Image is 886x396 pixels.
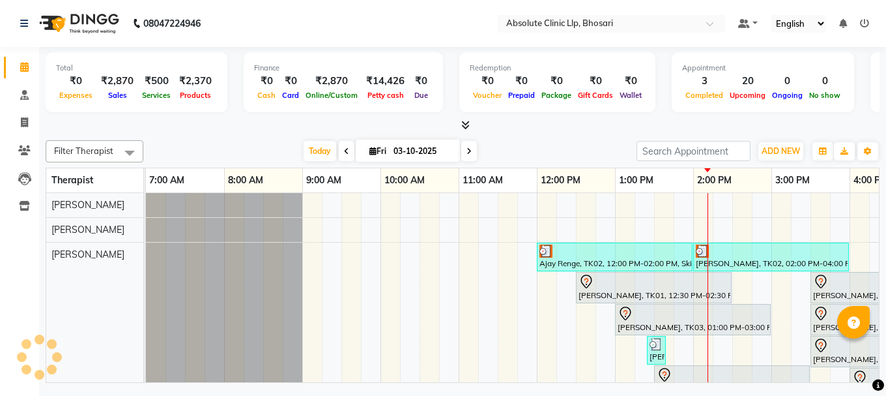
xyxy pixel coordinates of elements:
[279,91,302,100] span: Card
[758,142,803,160] button: ADD NEW
[51,199,124,211] span: [PERSON_NAME]
[470,74,505,89] div: ₹0
[254,63,433,74] div: Finance
[56,63,217,74] div: Total
[577,274,730,301] div: [PERSON_NAME], TK01, 12:30 PM-02:30 PM, Skin Treatment - Peel(Face)
[381,171,428,190] a: 10:00 AM
[361,74,410,89] div: ₹14,426
[303,171,345,190] a: 9:00 AM
[304,141,336,161] span: Today
[655,367,808,395] div: [PERSON_NAME], TK04, 01:30 PM-03:30 PM, Skin Treatment - Peel(Face)
[366,146,390,156] span: Fri
[682,91,726,100] span: Completed
[279,74,302,89] div: ₹0
[470,63,645,74] div: Redemption
[694,171,735,190] a: 2:00 PM
[806,91,844,100] span: No show
[143,5,201,42] b: 08047224946
[33,5,122,42] img: logo
[410,74,433,89] div: ₹0
[51,174,93,186] span: Therapist
[616,74,645,89] div: ₹0
[411,91,431,100] span: Due
[726,91,769,100] span: Upcoming
[538,91,575,100] span: Package
[769,74,806,89] div: 0
[636,141,750,161] input: Search Appointment
[616,306,769,333] div: [PERSON_NAME], TK03, 01:00 PM-03:00 PM, Skin Treatment - Face Prp
[538,245,691,269] div: Ajay Renge, TK02, 12:00 PM-02:00 PM, Skin Treatment - Peel(Face)
[470,91,505,100] span: Voucher
[254,74,279,89] div: ₹0
[616,171,657,190] a: 1:00 PM
[139,91,174,100] span: Services
[56,74,96,89] div: ₹0
[505,91,538,100] span: Prepaid
[769,91,806,100] span: Ongoing
[459,171,506,190] a: 11:00 AM
[538,74,575,89] div: ₹0
[726,74,769,89] div: 20
[537,171,584,190] a: 12:00 PM
[56,91,96,100] span: Expenses
[225,171,266,190] a: 8:00 AM
[51,224,124,236] span: [PERSON_NAME]
[364,91,407,100] span: Petty cash
[390,142,455,161] input: 2025-10-03
[96,74,139,89] div: ₹2,870
[146,171,188,190] a: 7:00 AM
[616,91,645,100] span: Wallet
[105,91,130,100] span: Sales
[302,91,361,100] span: Online/Custom
[54,145,113,156] span: Filter Therapist
[174,74,217,89] div: ₹2,370
[762,146,800,156] span: ADD NEW
[682,74,726,89] div: 3
[302,74,361,89] div: ₹2,870
[575,74,616,89] div: ₹0
[694,245,848,269] div: [PERSON_NAME], TK02, 02:00 PM-04:00 PM, Skin Treatment - Medicine Insertion
[648,338,664,363] div: [PERSON_NAME], TK14, 01:25 PM-01:26 PM, SKIN CONSULTING (₹500)
[682,63,844,74] div: Appointment
[254,91,279,100] span: Cash
[505,74,538,89] div: ₹0
[772,171,813,190] a: 3:00 PM
[177,91,214,100] span: Products
[806,74,844,89] div: 0
[51,249,124,260] span: [PERSON_NAME]
[575,91,616,100] span: Gift Cards
[139,74,174,89] div: ₹500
